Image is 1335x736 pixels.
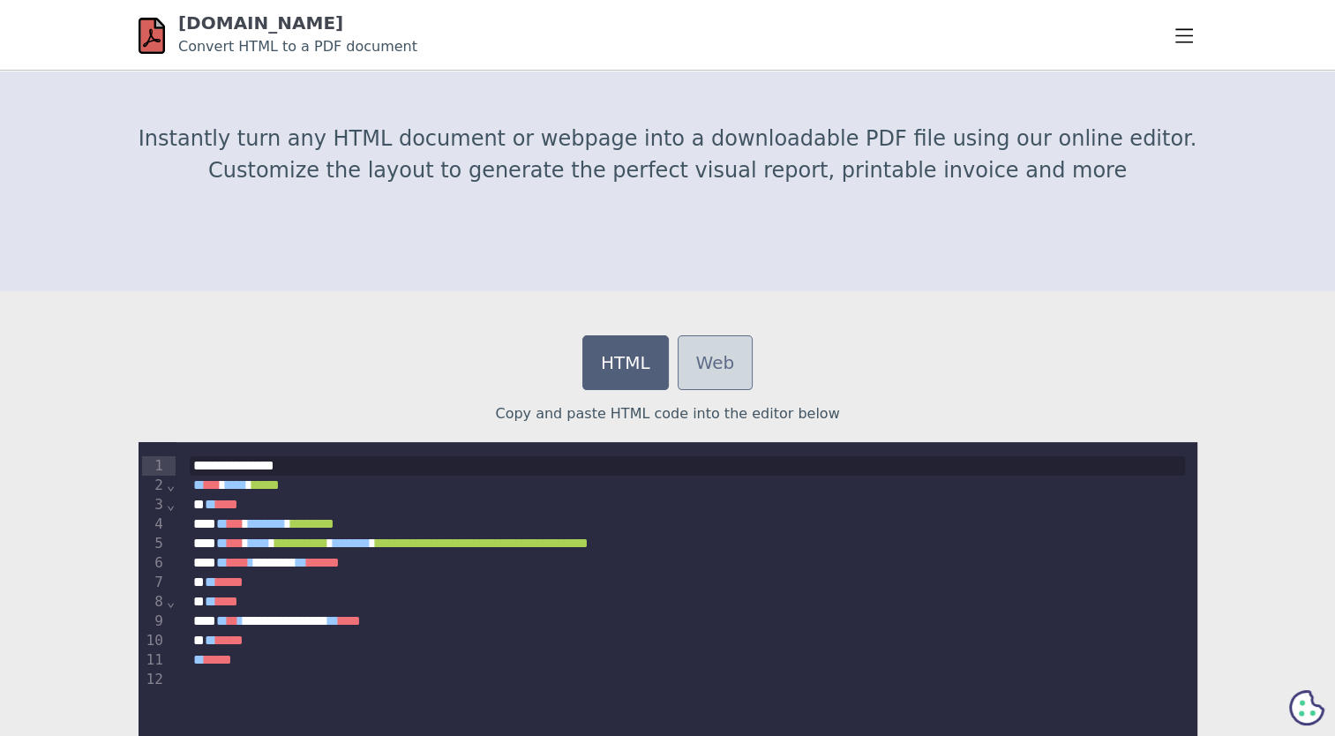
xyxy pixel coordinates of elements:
[166,593,176,610] span: Fold line
[142,476,166,495] div: 2
[678,335,754,390] a: Web
[142,514,166,534] div: 4
[178,38,417,55] small: Convert HTML to a PDF document
[142,592,166,612] div: 8
[142,553,166,573] div: 6
[139,16,165,56] img: html-pdf.net
[178,12,343,34] a: [DOMAIN_NAME]
[142,670,166,689] div: 12
[142,495,166,514] div: 3
[142,650,166,670] div: 11
[139,123,1197,186] p: Instantly turn any HTML document or webpage into a downloadable PDF file using our online editor....
[142,631,166,650] div: 10
[166,477,176,493] span: Fold line
[142,573,166,592] div: 7
[142,612,166,631] div: 9
[142,456,166,476] div: 1
[166,496,176,513] span: Fold line
[582,335,669,390] a: HTML
[142,534,166,553] div: 5
[1289,690,1324,725] svg: Cookie Preferences
[139,403,1197,424] p: Copy and paste HTML code into the editor below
